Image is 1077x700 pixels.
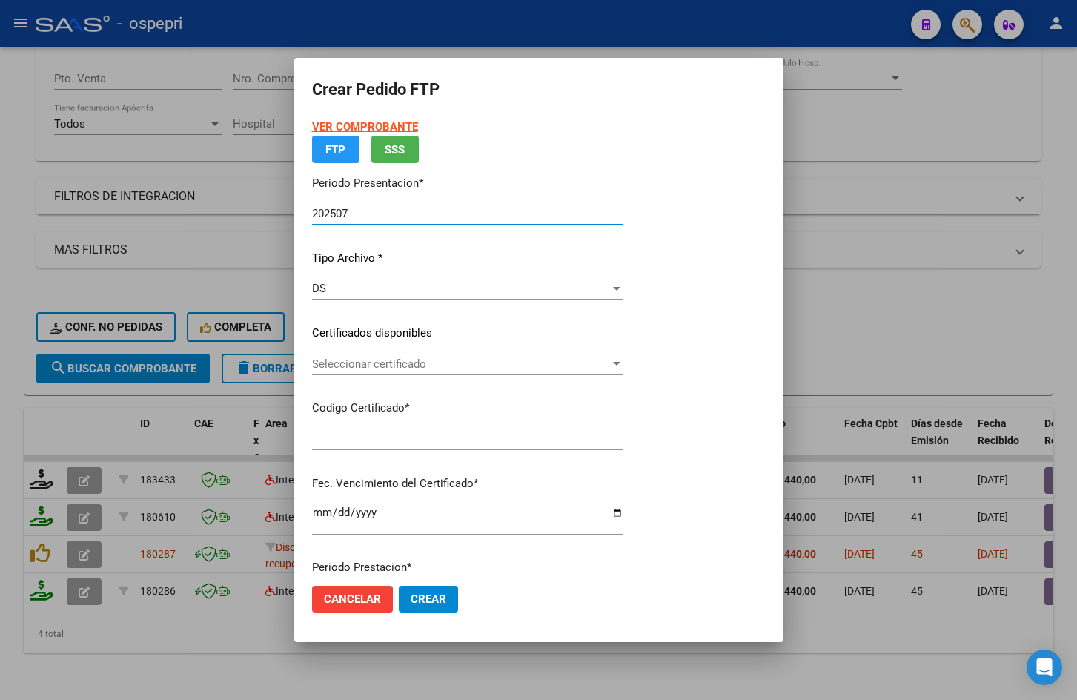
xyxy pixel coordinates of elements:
button: FTP [312,136,359,163]
p: Tipo Archivo * [312,250,623,267]
p: Periodo Prestacion [312,559,623,576]
p: Periodo Presentacion [312,175,623,192]
span: SSS [385,143,405,156]
span: FTP [325,143,345,156]
span: Cancelar [324,592,381,606]
p: Certificados disponibles [312,325,623,342]
span: Seleccionar certificado [312,357,610,371]
div: Open Intercom Messenger [1027,650,1062,685]
span: Crear [411,592,446,606]
p: Fec. Vencimiento del Certificado [312,475,623,492]
button: SSS [371,136,419,163]
button: Cancelar [312,586,393,612]
p: Codigo Certificado [312,400,623,417]
span: DS [312,282,326,295]
h2: Crear Pedido FTP [312,76,766,104]
a: VER COMPROBANTE [312,120,418,133]
button: Crear [399,586,458,612]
